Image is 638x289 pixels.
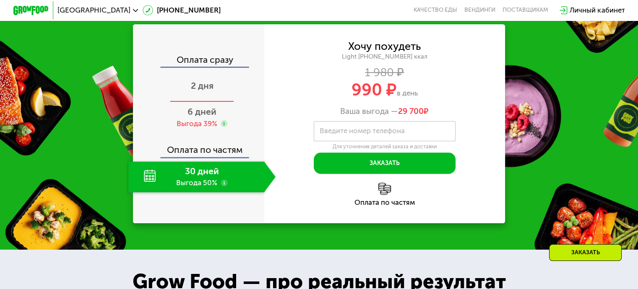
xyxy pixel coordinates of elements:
div: Заказать [549,244,622,261]
div: Выгода 39% [176,119,217,129]
img: l6xcnZfty9opOoJh.png [378,183,391,195]
div: Оплата по частям [134,137,264,157]
div: Личный кабинет [570,5,625,15]
div: 1 980 ₽ [264,67,505,77]
div: Хочу похудеть [348,41,421,51]
span: 29 700 [398,106,424,116]
div: Оплата по частям [264,199,505,206]
div: Ваша выгода — [264,106,505,116]
span: 6 дней [187,106,216,117]
button: Заказать [314,152,456,174]
span: в день [397,89,418,97]
div: Light [PHONE_NUMBER] ккал [264,53,505,61]
div: Оплата сразу [134,55,264,67]
span: 990 ₽ [352,80,397,100]
a: Качество еды [414,7,457,14]
a: Вендинги [464,7,495,14]
span: ₽ [398,106,429,116]
div: поставщикам [503,7,548,14]
div: Для уточнения деталей заказа и доставки [314,143,456,150]
label: Введите номер телефона [320,129,405,134]
span: [GEOGRAPHIC_DATA] [57,7,130,14]
span: 2 дня [191,80,214,91]
a: [PHONE_NUMBER] [143,5,221,15]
